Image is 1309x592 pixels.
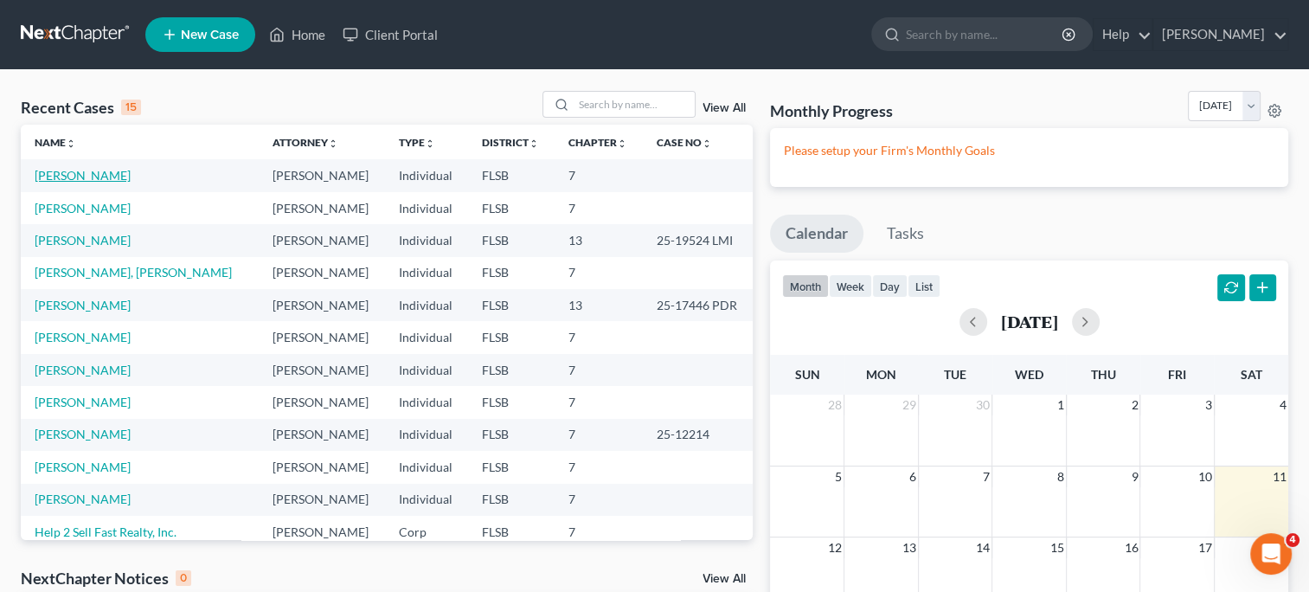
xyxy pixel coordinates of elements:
[1015,367,1043,382] span: Wed
[35,524,176,539] a: Help 2 Sell Fast Realty, Inc.
[468,321,555,353] td: FLSB
[399,136,435,149] a: Typeunfold_more
[1153,19,1287,50] a: [PERSON_NAME]
[35,395,131,409] a: [PERSON_NAME]
[974,395,991,415] span: 30
[468,289,555,321] td: FLSB
[425,138,435,149] i: unfold_more
[35,330,131,344] a: [PERSON_NAME]
[826,395,844,415] span: 28
[385,516,468,548] td: Corp
[703,102,746,114] a: View All
[35,168,131,183] a: [PERSON_NAME]
[703,573,746,585] a: View All
[1001,312,1058,331] h2: [DATE]
[259,484,385,516] td: [PERSON_NAME]
[259,419,385,451] td: [PERSON_NAME]
[121,100,141,115] div: 15
[908,467,918,487] span: 6
[66,138,76,149] i: unfold_more
[385,354,468,386] td: Individual
[1056,395,1066,415] span: 1
[35,427,131,441] a: [PERSON_NAME]
[1271,467,1288,487] span: 11
[1094,19,1152,50] a: Help
[259,224,385,256] td: [PERSON_NAME]
[643,224,753,256] td: 25-19524 LMI
[259,289,385,321] td: [PERSON_NAME]
[872,274,908,298] button: day
[259,192,385,224] td: [PERSON_NAME]
[829,274,872,298] button: week
[643,419,753,451] td: 25-12214
[1250,533,1292,575] iframe: Intercom live chat
[385,484,468,516] td: Individual
[482,136,539,149] a: Districtunfold_more
[529,138,539,149] i: unfold_more
[1049,537,1066,558] span: 15
[1197,467,1214,487] span: 10
[795,367,820,382] span: Sun
[334,19,446,50] a: Client Portal
[1091,367,1116,382] span: Thu
[944,367,966,382] span: Tue
[468,192,555,224] td: FLSB
[1056,467,1066,487] span: 8
[35,136,76,149] a: Nameunfold_more
[259,386,385,418] td: [PERSON_NAME]
[981,467,991,487] span: 7
[35,363,131,377] a: [PERSON_NAME]
[555,516,643,548] td: 7
[901,395,918,415] span: 29
[468,516,555,548] td: FLSB
[259,257,385,289] td: [PERSON_NAME]
[1197,537,1214,558] span: 17
[181,29,239,42] span: New Case
[974,537,991,558] span: 14
[1168,367,1186,382] span: Fri
[1129,467,1139,487] span: 9
[568,136,627,149] a: Chapterunfold_more
[826,537,844,558] span: 12
[468,484,555,516] td: FLSB
[574,92,695,117] input: Search by name...
[35,460,131,474] a: [PERSON_NAME]
[176,570,191,586] div: 0
[35,201,131,216] a: [PERSON_NAME]
[782,274,829,298] button: month
[555,386,643,418] td: 7
[35,298,131,312] a: [PERSON_NAME]
[35,233,131,248] a: [PERSON_NAME]
[643,289,753,321] td: 25-17446 PDR
[35,265,232,280] a: [PERSON_NAME], [PERSON_NAME]
[1129,395,1139,415] span: 2
[259,159,385,191] td: [PERSON_NAME]
[1286,533,1299,547] span: 4
[35,492,131,506] a: [PERSON_NAME]
[1122,537,1139,558] span: 16
[901,537,918,558] span: 13
[1278,395,1288,415] span: 4
[555,484,643,516] td: 7
[908,274,940,298] button: list
[555,419,643,451] td: 7
[385,289,468,321] td: Individual
[555,159,643,191] td: 7
[468,159,555,191] td: FLSB
[770,100,893,121] h3: Monthly Progress
[617,138,627,149] i: unfold_more
[385,419,468,451] td: Individual
[260,19,334,50] a: Home
[273,136,338,149] a: Attorneyunfold_more
[555,321,643,353] td: 7
[385,159,468,191] td: Individual
[657,136,712,149] a: Case Nounfold_more
[21,97,141,118] div: Recent Cases
[385,257,468,289] td: Individual
[1203,395,1214,415] span: 3
[784,142,1274,159] p: Please setup your Firm's Monthly Goals
[555,224,643,256] td: 13
[328,138,338,149] i: unfold_more
[468,386,555,418] td: FLSB
[555,289,643,321] td: 13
